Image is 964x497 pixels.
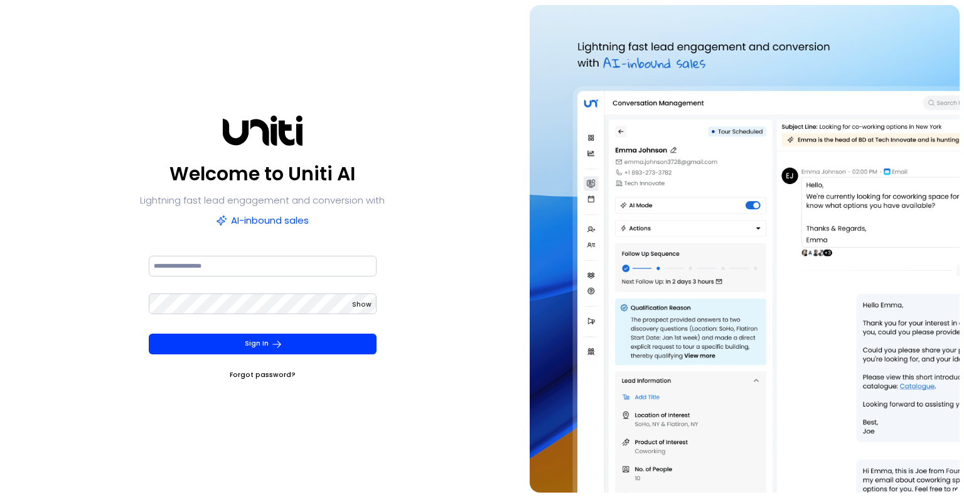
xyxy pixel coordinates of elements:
[230,369,296,381] a: Forgot password?
[216,212,309,229] p: AI-inbound sales
[352,298,372,311] button: Show
[352,300,372,309] span: Show
[530,5,959,493] img: auth-hero.png
[169,159,355,189] p: Welcome to Uniti AI
[149,334,377,354] button: Sign In
[140,192,385,209] p: Lightning fast lead engagement and conversion with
